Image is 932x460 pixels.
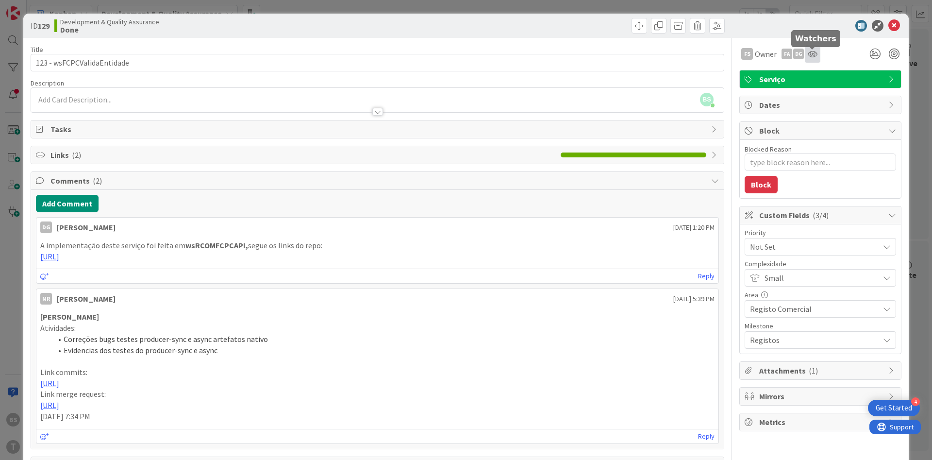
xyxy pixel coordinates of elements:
div: FA [782,49,792,59]
span: Registos [750,333,874,347]
span: Link commits: [40,367,87,377]
span: Correções bugs testes producer-sync e async artefatos nativo [64,334,268,344]
span: Description [31,79,64,87]
span: Tasks [50,123,706,135]
a: [URL] [40,400,59,410]
a: [URL] [40,252,59,261]
span: Metrics [759,416,883,428]
button: Add Comment [36,195,99,212]
span: ( 1 ) [809,366,818,375]
label: Blocked Reason [745,145,792,153]
span: BS [700,93,714,106]
div: Priority [745,229,896,236]
span: [DATE] 1:20 PM [673,222,715,233]
h5: Watchers [795,34,836,43]
b: Done [60,26,159,34]
div: DG [40,221,52,233]
span: Dates [759,99,883,111]
label: Title [31,45,43,54]
div: DG [793,49,804,59]
span: Registo Comercial [750,302,874,316]
div: Milestone [745,323,896,329]
div: Get Started [876,403,912,413]
div: Open Get Started checklist, remaining modules: 4 [868,400,920,416]
b: 129 [38,21,50,31]
span: Owner [755,48,777,60]
div: MR [40,293,52,305]
span: [DATE] 7:34 PM [40,411,90,421]
span: Support [20,1,44,13]
span: ID [31,20,50,32]
span: Serviço [759,73,883,85]
span: Link merge request: [40,389,106,399]
button: Block [745,176,778,193]
span: Not Set [750,240,874,254]
div: [PERSON_NAME] [57,221,116,233]
span: ( 2 ) [93,176,102,186]
span: Evidencias dos testes do producer-sync e async [64,345,217,355]
span: Links [50,149,556,161]
span: Small [765,271,874,285]
strong: [PERSON_NAME] [40,312,99,322]
div: Complexidade [745,260,896,267]
span: Custom Fields [759,209,883,221]
span: [DATE] 5:39 PM [673,294,715,304]
a: [URL] [40,378,59,388]
div: 4 [911,397,920,406]
div: FS [741,48,753,60]
span: Block [759,125,883,136]
span: Development & Quality Assurance [60,18,159,26]
span: Attachments [759,365,883,376]
span: Comments [50,175,706,187]
div: Area [745,291,896,298]
span: Mirrors [759,391,883,402]
strong: wsRCOMFCPCAPI, [185,240,248,250]
span: ( 3/4 ) [813,210,829,220]
p: A implementação deste serviço foi feita em segue os links do repo: [40,240,715,251]
a: Reply [698,270,715,282]
a: Reply [698,430,715,443]
div: [PERSON_NAME] [57,293,116,305]
input: type card name here... [31,54,724,71]
span: Atividades: [40,323,76,333]
span: ( 2 ) [72,150,81,160]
